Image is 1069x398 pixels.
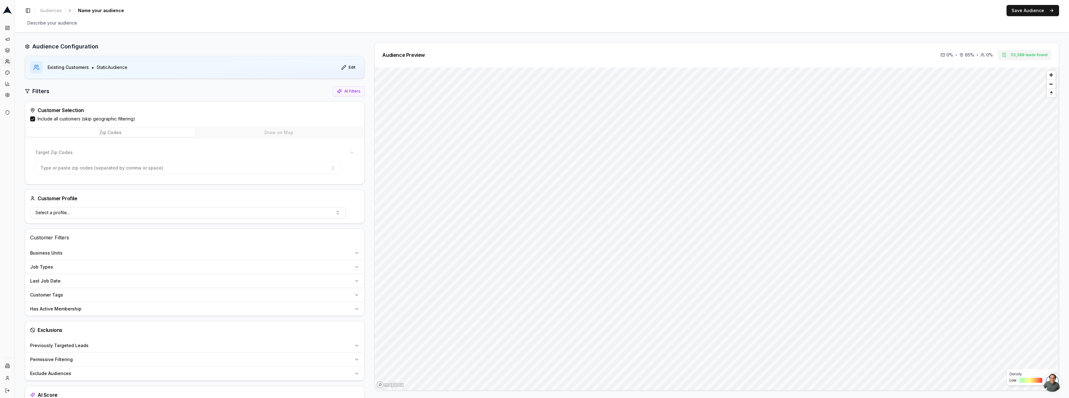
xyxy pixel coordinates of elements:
[382,52,425,57] div: Audience Preview
[32,42,99,51] h2: Audience Configuration
[30,264,53,270] span: Job Types
[26,128,195,137] button: Zip Codes
[965,52,974,58] span: 65 %
[946,52,953,58] span: 0 %
[35,210,70,216] span: Select a profile...
[38,6,136,15] nav: breadcrumb
[30,306,81,312] span: Has Active Membership
[38,6,64,15] a: Audiences
[48,64,89,70] span: Existing Customers
[195,128,363,137] button: Draw on Map
[38,116,135,122] label: Include all customers (skip geographic filtering)
[25,229,364,246] div: Customer Filters
[337,62,359,72] button: Edit
[30,292,63,298] span: Customer Tags
[25,19,80,27] span: Describe your audience
[955,52,957,58] span: •
[30,106,359,114] div: Customer Selection
[30,342,89,349] span: Previously Targeted Leads
[30,159,359,179] div: Target Zip Codes
[941,52,993,58] button: 0%•65%•0%
[40,7,62,14] span: Audiences
[998,50,1051,60] button: 112,588 leads found
[986,52,993,58] span: 0 %
[35,149,73,156] span: Target Zip Codes
[25,353,364,366] button: Permissive Filtering
[25,302,364,316] button: Has Active Membership
[76,6,126,15] span: Name your audience
[30,250,62,256] span: Business Units
[333,86,365,96] button: AI Filters
[1047,88,1056,97] button: Reset bearing to north
[25,367,364,380] button: Exclude Audiences
[344,89,360,94] span: AI Filters
[1007,5,1059,16] button: Save Audience
[30,370,71,377] span: Exclude Audiences
[377,381,404,388] a: Mapbox homepage
[25,288,364,302] button: Customer Tags
[1046,89,1056,97] span: Reset bearing to north
[1043,373,1062,392] a: Open chat
[2,386,12,396] button: Log out
[30,356,73,363] span: Permissive Filtering
[97,64,127,70] span: Static Audience
[25,339,364,352] button: Previously Targeted Leads
[30,326,359,334] div: Exclusions
[25,260,364,274] button: Job Types
[375,67,1057,390] canvas: Map
[91,64,94,71] span: •
[25,246,364,260] button: Business Units
[30,146,359,159] button: Target Zip Codes
[32,87,49,96] h2: Filters
[1009,372,1051,377] div: Density
[1009,378,1016,383] span: Low
[976,52,979,58] span: •
[30,195,77,202] div: Customer Profile
[1047,79,1056,88] button: Zoom out
[40,165,163,171] span: Type or paste zip codes (separated by comma or space)
[30,278,61,284] span: Last Job Date
[1047,70,1056,79] button: Zoom in
[25,274,364,288] button: Last Job Date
